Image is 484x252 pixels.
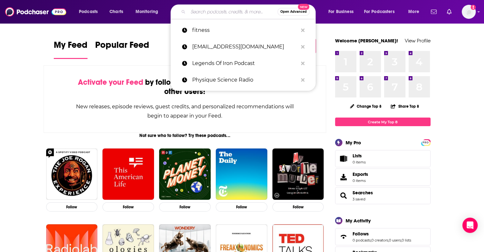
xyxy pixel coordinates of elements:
[324,7,361,17] button: open menu
[109,7,123,16] span: Charts
[405,38,431,44] a: View Profile
[280,10,307,13] span: Open Advanced
[346,218,371,224] div: My Activity
[54,40,88,59] a: My Feed
[353,153,362,159] span: Lists
[353,171,368,177] span: Exports
[46,202,98,212] button: Follow
[408,7,419,16] span: More
[46,148,98,200] img: The Joe Rogan Experience
[462,5,476,19] button: Show profile menu
[353,231,369,237] span: Follows
[402,238,411,242] a: 0 lists
[353,238,371,242] a: 0 podcasts
[353,190,373,196] a: Searches
[404,7,427,17] button: open menu
[462,218,478,233] div: Open Intercom Messenger
[277,8,310,16] button: Open AdvancedNew
[335,169,431,186] a: Exports
[95,40,149,59] a: Popular Feed
[444,6,454,17] a: Show notifications dropdown
[171,55,316,72] a: Legends Of Iron Podcast
[388,238,389,242] span: ,
[335,118,431,126] a: Create My Top 8
[353,197,365,201] a: 3 saved
[422,140,430,145] a: PRO
[95,40,149,54] span: Popular Feed
[364,7,395,16] span: For Podcasters
[337,232,350,241] a: Follows
[54,40,88,54] span: My Feed
[136,7,158,16] span: Monitoring
[353,178,368,183] span: 0 items
[335,150,431,167] a: Lists
[76,102,294,120] div: New releases, episode reviews, guest credits, and personalized recommendations will begin to appe...
[5,6,66,18] img: Podchaser - Follow, Share and Rate Podcasts
[298,4,309,10] span: New
[192,72,298,88] p: Physique Science Radio
[44,133,326,138] div: Not sure who to follow? Try these podcasts...
[192,22,298,39] p: fitness
[346,102,386,110] button: Change Top 8
[328,7,354,16] span: For Business
[337,191,350,200] a: Searches
[79,7,98,16] span: Podcasts
[346,140,361,146] div: My Pro
[76,78,294,96] div: by following Podcasts, Creators, Lists, and other Users!
[462,5,476,19] img: User Profile
[131,7,166,17] button: open menu
[216,202,267,212] button: Follow
[471,5,476,10] svg: Add a profile image
[462,5,476,19] span: Logged in as HLWG_Interdependence
[272,202,324,212] button: Follow
[337,173,350,182] span: Exports
[192,55,298,72] p: Legends Of Iron Podcast
[171,72,316,88] a: Physique Science Radio
[360,7,404,17] button: open menu
[390,100,419,112] button: Share Top 8
[159,202,211,212] button: Follow
[353,231,411,237] a: Follows
[428,6,439,17] a: Show notifications dropdown
[105,7,127,17] a: Charts
[337,154,350,163] span: Lists
[353,160,366,164] span: 0 items
[171,22,316,39] a: fitness
[102,202,154,212] button: Follow
[74,7,106,17] button: open menu
[371,238,388,242] a: 0 creators
[188,7,277,17] input: Search podcasts, credits, & more...
[272,148,324,200] img: My Favorite Murder with Karen Kilgariff and Georgia Hardstark
[335,187,431,204] span: Searches
[389,238,401,242] a: 0 users
[192,39,298,55] p: contact@legionathletics.com
[216,148,267,200] img: The Daily
[353,153,366,159] span: Lists
[171,39,316,55] a: [EMAIL_ADDRESS][DOMAIN_NAME]
[422,140,430,145] span: PRO
[102,148,154,200] img: This American Life
[335,38,398,44] a: Welcome [PERSON_NAME]!
[78,77,143,87] span: Activate your Feed
[177,4,322,19] div: Search podcasts, credits, & more...
[335,228,431,245] span: Follows
[159,148,211,200] img: Planet Money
